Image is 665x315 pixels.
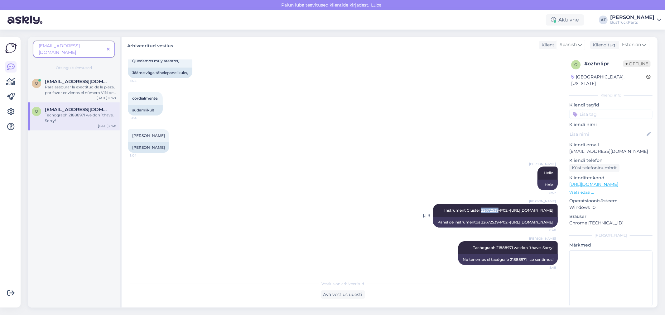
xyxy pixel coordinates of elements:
div: [GEOGRAPHIC_DATA], [US_STATE] [571,74,646,87]
img: Askly Logo [5,42,17,54]
span: 8:48 [532,228,556,233]
div: Küsi telefoninumbrit [569,164,619,172]
input: Lisa nimi [570,131,645,138]
div: Hola [537,180,558,190]
span: Tachograph 21888971 we don´thave. Sorry! [473,245,553,250]
span: [PERSON_NAME] [132,133,165,138]
span: 8:47 [532,190,556,195]
span: [PERSON_NAME] [529,236,556,241]
p: Operatsioonisüsteem [569,198,653,204]
p: Windows 10 [569,204,653,211]
input: Lisa tag [569,110,653,119]
span: Vestlus on arhiveeritud [321,281,364,287]
span: [EMAIL_ADDRESS][DOMAIN_NAME] [39,43,80,55]
div: Tachograph 21888971 we don´thave. Sorry! [45,112,116,124]
p: Kliendi telefon [569,157,653,164]
div: # ozhnlipr [584,60,623,68]
div: Klienditugi [590,42,617,48]
div: [PERSON_NAME] [569,233,653,238]
a: [PERSON_NAME]BusTruckParts [610,15,661,25]
div: Para asegurar la exactitud de la pieza, por favor envíenos el número VIN de su vehículo nuevamente. [45,84,116,96]
span: o [574,62,577,67]
span: [PERSON_NAME] [529,199,556,204]
div: südamlikult [128,105,163,115]
span: 5:04 [130,153,153,158]
span: Otsingu tulemused [56,65,92,71]
div: Kliendi info [569,92,653,98]
label: Arhiveeritud vestlus [127,41,173,49]
span: Luba [369,2,384,8]
span: cordialmente, [132,96,158,101]
div: Klient [539,42,554,48]
div: Aktiivne [546,14,584,26]
p: Vaata edasi ... [569,190,653,195]
p: Chrome [TECHNICAL_ID] [569,220,653,226]
div: [DATE] 8:48 [98,124,116,128]
p: Märkmed [569,242,653,248]
span: 5:04 [130,116,153,120]
span: Estonian [622,41,641,48]
div: [PERSON_NAME] [128,142,169,153]
div: Jääme väga tähelepanelikuks, [128,68,192,78]
div: Ava vestlus uuesti [321,290,365,299]
span: 8:48 [532,265,556,270]
p: Klienditeekond [569,175,653,181]
a: [URL][DOMAIN_NAME] [569,181,618,187]
span: Instrument Cluster 22672539-P02 - [444,208,553,213]
p: Kliendi tag'id [569,102,653,108]
div: BusTruckParts [610,20,654,25]
span: Offline [623,60,651,67]
div: [DATE] 15:49 [97,96,116,100]
a: [URL][DOMAIN_NAME] [510,208,553,213]
p: Kliendi nimi [569,121,653,128]
div: [PERSON_NAME] [610,15,654,20]
div: No tenemos el tacógrafo 21888971. ¡Lo sentimos! [458,254,558,265]
div: Panel de instrumentos 22672539-P02 - [433,217,558,228]
span: Spanish [560,41,577,48]
span: o [35,81,38,86]
span: 5:04 [130,78,153,83]
span: olgalizeth03@gmail.com [45,107,110,112]
span: olgalizeth03@gmail.com [45,79,110,84]
span: o [35,109,38,114]
p: Brauser [569,213,653,220]
span: Quedamos muy atentos, [132,59,179,63]
a: [URL][DOMAIN_NAME] [510,220,553,224]
p: Kliendi email [569,142,653,148]
span: Hello [544,171,553,175]
p: [EMAIL_ADDRESS][DOMAIN_NAME] [569,148,653,155]
span: [PERSON_NAME] [529,162,556,166]
div: AT [599,16,608,24]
